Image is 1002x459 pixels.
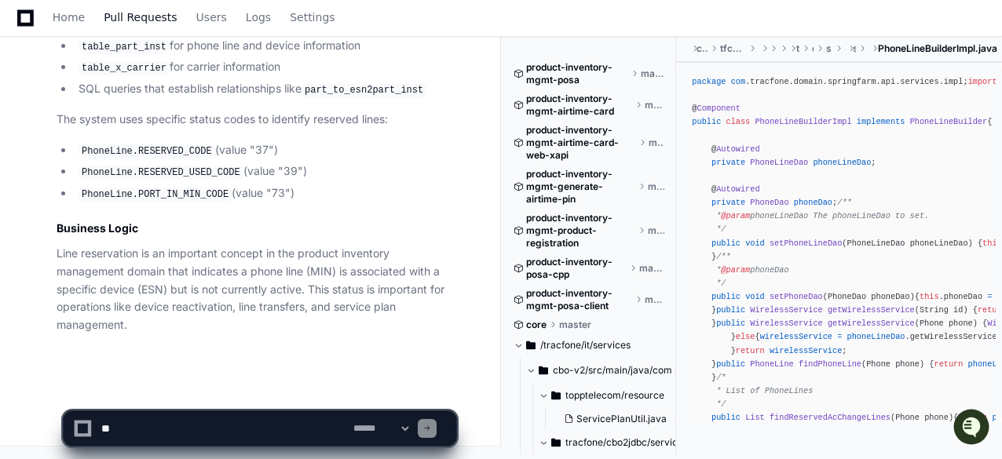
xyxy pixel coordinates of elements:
span: product-inventory-mgmt-generate-airtime-pin [526,168,635,206]
span: Home [53,13,85,22]
img: PlayerZero [16,16,47,47]
img: 1756235613930-3d25f9e4-fa56-45dd-b3ad-e072dfbd1548 [16,117,44,145]
span: void [745,292,765,301]
span: PhoneLine [750,359,793,368]
span: wirelessService [770,345,842,355]
span: WirelessService [750,305,822,315]
span: Logs [246,13,271,22]
p: Line reservation is an important concept in the product inventory management domain that indicate... [57,245,456,334]
span: phoneDao [794,198,832,207]
span: id [953,305,963,315]
button: /tracfone/it/services [514,333,664,358]
span: PhoneLineBuilder [910,117,988,126]
span: springfarm [826,42,832,55]
div: Start new chat [53,117,258,133]
span: services [853,42,856,55]
span: impl [944,77,964,86]
span: springfarm [828,77,876,86]
code: PhoneLine.PORT_IN_MIN_CODE [79,188,232,202]
span: product-inventory-mgmt-product-registration [526,212,635,250]
span: public [716,359,745,368]
span: return [934,359,963,368]
span: public [716,305,745,315]
span: String [920,305,949,315]
span: = [837,332,842,341]
span: private [711,158,745,167]
code: PhoneLine.RESERVED_USED_CODE [79,166,243,180]
span: master [645,99,664,111]
span: Settings [290,13,335,22]
span: /** * phoneLineDao The phoneLineDao to set. */ [692,198,929,234]
span: void [745,238,765,247]
span: else [736,332,755,341]
h2: Business Logic [57,220,456,236]
span: public [711,238,741,247]
li: SQL queries that establish relationships like [74,80,456,99]
span: PhoneLineBuilderImpl [755,117,851,126]
span: product-inventory-posa-cpp [526,256,627,281]
span: /tracfone/it/services [540,339,631,352]
div: Welcome [16,63,286,88]
span: phoneDao [944,292,982,301]
code: table_part_inst [79,40,170,54]
span: WirelessService [750,319,822,328]
a: Powered byPylon [111,164,190,177]
span: public [692,117,721,126]
span: core-services [697,42,708,55]
span: Autowired [716,184,759,194]
span: product-inventory-mgmt-airtime-card-web-xapi [526,124,636,162]
span: Pull Requests [104,13,177,22]
span: master [641,67,664,80]
span: @param [721,211,750,220]
span: tracfone [796,42,799,55]
span: package [692,77,726,86]
span: getWirelessService [828,305,915,315]
span: tfcommon-core-services [720,42,746,55]
span: wirelessService [760,332,832,341]
li: for phone line and device information [74,37,456,56]
span: cbo-v2/src/main/java/com [553,364,672,377]
span: Component [697,104,741,113]
span: = [987,292,992,301]
span: class [726,117,750,126]
span: Pylon [156,165,190,177]
span: phone [949,319,973,328]
svg: Directory [526,336,536,355]
span: Phone [920,319,944,328]
li: (value "37") [74,141,456,160]
span: phoneLineDao [910,238,968,247]
span: api [881,77,895,86]
li: (value "39") [74,162,456,181]
span: PhoneLineDao [847,238,905,247]
button: cbo-v2/src/main/java/com [526,358,677,383]
span: domain [812,42,814,55]
code: PhoneLine.RESERVED_CODE [79,144,215,158]
span: phone [895,359,920,368]
span: public [716,319,745,328]
span: master [559,319,591,331]
span: PhoneDao [828,292,866,301]
span: com [731,77,745,86]
span: this [982,238,1002,247]
span: implements [857,117,905,126]
span: master [645,293,665,306]
span: setPhoneDao [770,292,823,301]
span: product-inventory-mgmt-posa-client [526,287,632,312]
iframe: Open customer support [952,407,994,450]
span: getWirelessService [828,319,915,328]
p: The system uses specific status codes to identify reserved lines: [57,111,456,129]
span: setPhoneLineDao [770,238,842,247]
span: Phone [866,359,890,368]
span: private [711,198,745,207]
span: import [968,77,997,86]
span: findPhoneLine [799,359,861,368]
span: services [900,77,938,86]
span: PhoneLineBuilderImpl.java [878,42,997,55]
span: Users [196,13,227,22]
span: PhoneDao [750,198,788,207]
span: master [639,262,664,275]
span: master [649,137,664,149]
button: topptelecom/resource [539,383,689,408]
li: for carrier information [74,58,456,77]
